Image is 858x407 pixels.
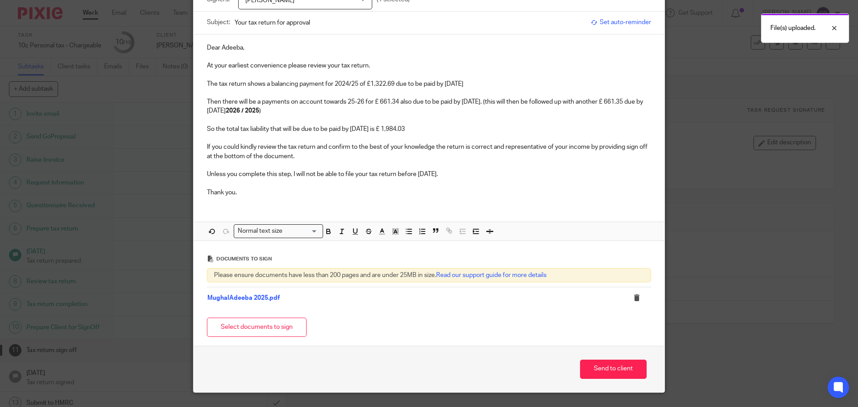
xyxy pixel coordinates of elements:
[207,318,307,337] button: Select documents to sign
[207,188,651,197] p: Thank you.
[207,170,651,179] p: Unless you complete this step, I will not be able to file your tax return before [DATE].
[436,272,547,278] a: Read our support guide for more details
[207,268,651,282] div: Please ensure documents have less than 200 pages and are under 25MB in size.
[216,256,272,261] span: Documents to sign
[207,97,651,116] p: Then there will be a payments on account towards 25-26 for £ 661.34 also due to be paid by [DATE]...
[207,80,651,88] p: The tax return shows a balancing payment for 2024/25 of £1,322.69 due to be paid by [DATE]
[234,224,323,238] div: Search for option
[580,360,647,379] button: Send to client
[226,108,259,114] strong: 2026 / 2025
[770,24,816,33] p: File(s) uploaded.
[207,143,651,161] p: If you could kindly review the tax return and confirm to the best of your knowledge the return is...
[207,295,280,301] a: MughalAdeeba 2025.pdf
[236,227,285,236] span: Normal text size
[286,227,318,236] input: Search for option
[207,125,651,134] p: So the total tax liability that will be due to be paid by [DATE] is £ 1,984.03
